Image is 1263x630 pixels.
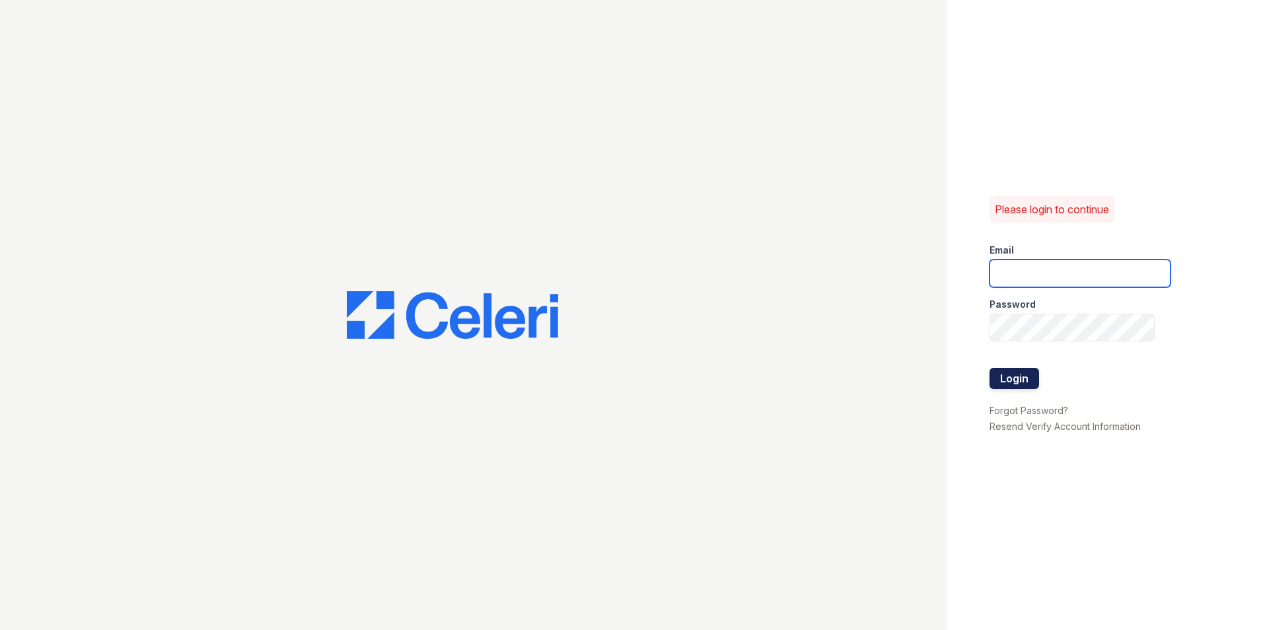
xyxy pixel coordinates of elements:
[990,298,1036,311] label: Password
[990,244,1014,257] label: Email
[990,421,1141,432] a: Resend Verify Account Information
[347,291,558,339] img: CE_Logo_Blue-a8612792a0a2168367f1c8372b55b34899dd931a85d93a1a3d3e32e68fde9ad4.png
[995,201,1109,217] p: Please login to continue
[990,368,1039,389] button: Login
[990,405,1068,416] a: Forgot Password?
